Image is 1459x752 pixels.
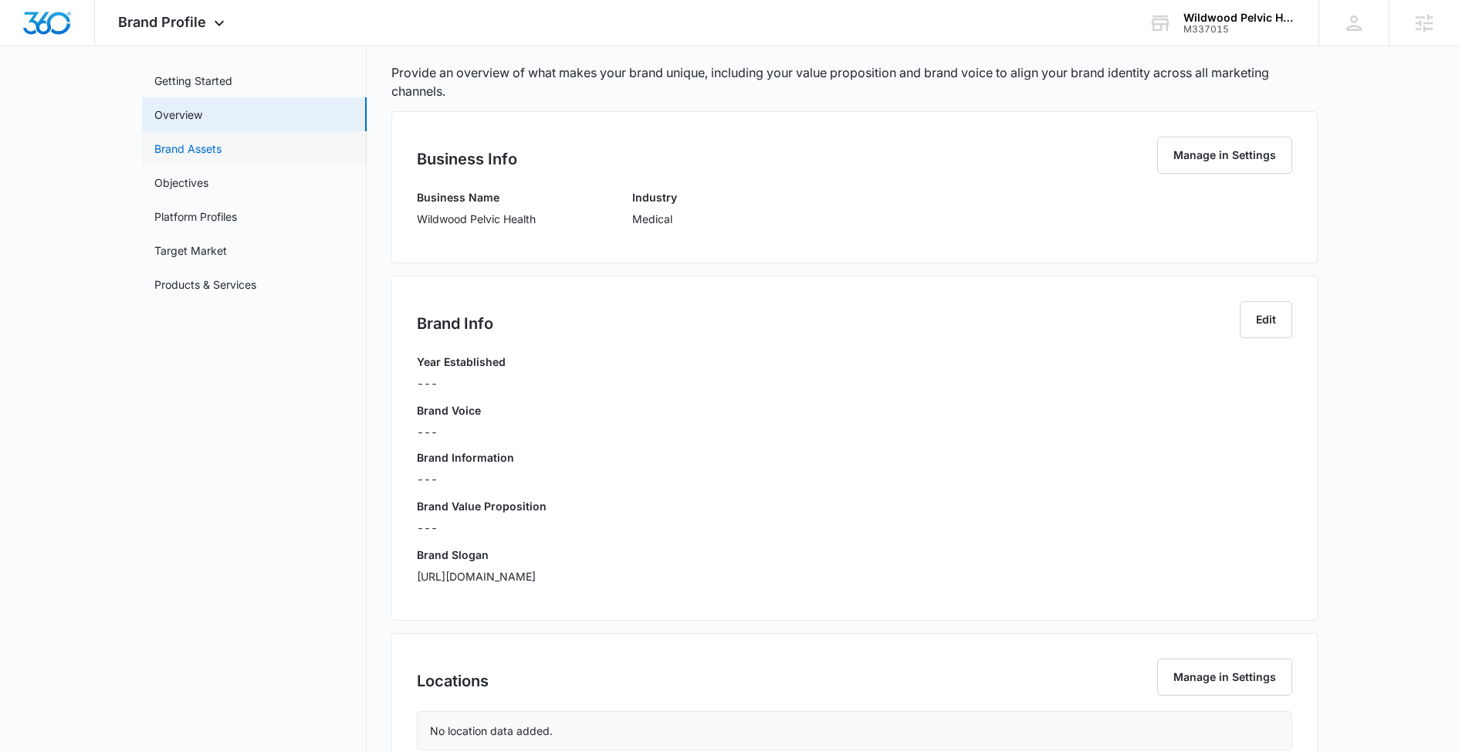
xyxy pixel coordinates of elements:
[1183,12,1296,24] div: account name
[417,471,1292,487] p: ---
[632,189,677,205] h3: Industry
[417,354,506,370] h3: Year Established
[430,723,553,739] p: No location data added.
[391,63,1318,100] p: Provide an overview of what makes your brand unique, including your value proposition and brand v...
[154,174,208,191] a: Objectives
[417,402,1292,418] h3: Brand Voice
[417,449,1292,466] h3: Brand Information
[154,208,237,225] a: Platform Profiles
[417,312,493,335] h2: Brand Info
[154,107,202,123] a: Overview
[417,189,536,205] h3: Business Name
[417,147,517,171] h2: Business Info
[154,276,256,293] a: Products & Services
[417,424,1292,440] div: ---
[1240,301,1292,338] button: Edit
[417,669,489,693] h2: Locations
[1183,24,1296,35] div: account id
[417,211,536,227] p: Wildwood Pelvic Health
[1157,137,1292,174] button: Manage in Settings
[417,547,1292,563] h3: Brand Slogan
[632,211,677,227] p: Medical
[417,498,1292,514] h3: Brand Value Proposition
[417,520,1292,536] p: ---
[417,568,1292,584] p: [URL][DOMAIN_NAME]
[154,73,232,89] a: Getting Started
[118,14,206,30] span: Brand Profile
[1157,659,1292,696] button: Manage in Settings
[154,242,227,259] a: Target Market
[154,141,222,157] a: Brand Assets
[417,375,506,391] p: ---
